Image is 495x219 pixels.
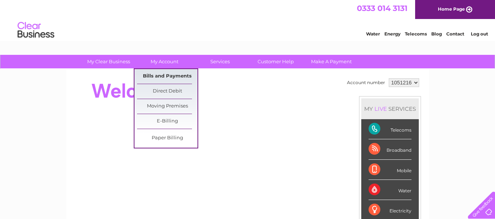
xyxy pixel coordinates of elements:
[357,4,407,13] a: 0333 014 3131
[245,55,306,68] a: Customer Help
[134,55,195,68] a: My Account
[345,76,387,89] td: Account number
[471,31,488,37] a: Log out
[405,31,427,37] a: Telecoms
[137,114,197,129] a: E-Billing
[301,55,362,68] a: Make A Payment
[17,19,55,41] img: logo.png
[366,31,380,37] a: Water
[369,180,411,200] div: Water
[446,31,464,37] a: Contact
[369,119,411,139] div: Telecoms
[75,4,421,35] div: Clear Business is a trading name of Verastar Limited (registered in [GEOGRAPHIC_DATA] No. 3667643...
[137,69,197,84] a: Bills and Payments
[431,31,442,37] a: Blog
[137,131,197,146] a: Paper Billing
[78,55,139,68] a: My Clear Business
[369,139,411,159] div: Broadband
[190,55,250,68] a: Services
[373,105,388,112] div: LIVE
[369,160,411,180] div: Mobile
[384,31,400,37] a: Energy
[137,84,197,99] a: Direct Debit
[361,98,419,119] div: MY SERVICES
[137,99,197,114] a: Moving Premises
